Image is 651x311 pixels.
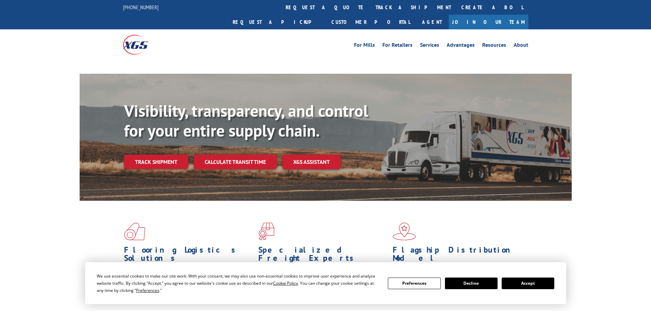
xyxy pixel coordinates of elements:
[447,42,475,50] a: Advantages
[482,42,506,50] a: Resources
[445,278,498,289] button: Decline
[354,42,375,50] a: For Mills
[228,15,326,29] a: Request a pickup
[124,155,188,169] a: Track shipment
[282,155,341,169] a: XGS ASSISTANT
[194,155,277,169] a: Calculate transit time
[85,262,566,304] div: Cookie Consent Prompt
[393,246,522,266] h1: Flagship Distribution Model
[124,246,253,266] h1: Flooring Logistics Solutions
[420,42,439,50] a: Services
[382,42,412,50] a: For Retailers
[326,15,415,29] a: Customer Portal
[388,278,440,289] button: Preferences
[124,100,368,141] b: Visibility, transparency, and control for your entire supply chain.
[97,272,380,294] div: We use essential cookies to make our site work. With your consent, we may also use non-essential ...
[124,223,145,240] img: xgs-icon-total-supply-chain-intelligence-red
[449,15,528,29] a: Join Our Team
[136,287,159,293] span: Preferences
[502,278,554,289] button: Accept
[258,223,274,240] img: xgs-icon-focused-on-flooring-red
[258,246,388,266] h1: Specialized Freight Experts
[273,280,298,286] span: Cookie Policy
[123,4,159,11] a: [PHONE_NUMBER]
[514,42,528,50] a: About
[415,15,449,29] a: Agent
[393,223,416,240] img: xgs-icon-flagship-distribution-model-red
